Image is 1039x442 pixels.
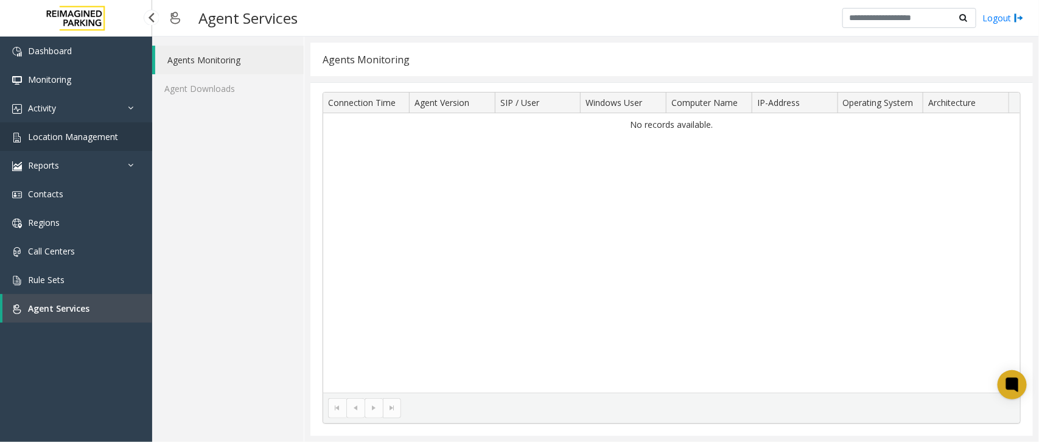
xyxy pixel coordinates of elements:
[12,161,22,171] img: 'icon'
[2,294,152,323] a: Agent Services
[28,303,89,314] span: Agent Services
[1014,12,1024,24] img: logout
[586,97,643,108] span: Windows User
[671,97,738,108] span: Computer Name
[12,104,22,114] img: 'icon'
[12,276,22,286] img: 'icon'
[12,219,22,228] img: 'icon'
[28,188,63,200] span: Contacts
[500,97,539,108] span: SIP / User
[12,247,22,257] img: 'icon'
[28,45,72,57] span: Dashboard
[28,274,65,286] span: Rule Sets
[415,97,469,108] span: Agent Version
[929,97,976,108] span: Architecture
[192,3,304,33] h3: Agent Services
[323,113,1020,136] td: No records available.
[12,133,22,142] img: 'icon'
[28,131,118,142] span: Location Management
[28,245,75,257] span: Call Centers
[12,190,22,200] img: 'icon'
[164,3,186,33] img: pageIcon
[152,74,304,103] a: Agent Downloads
[12,75,22,85] img: 'icon'
[28,217,60,228] span: Regions
[323,93,1020,393] div: Data table
[155,46,304,74] a: Agents Monitoring
[28,74,71,85] span: Monitoring
[843,97,914,108] span: Operating System
[757,97,800,108] span: IP-Address
[323,52,410,68] div: Agents Monitoring
[12,47,22,57] img: 'icon'
[12,304,22,314] img: 'icon'
[328,97,396,108] span: Connection Time
[28,160,59,171] span: Reports
[28,102,56,114] span: Activity
[982,12,1024,24] a: Logout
